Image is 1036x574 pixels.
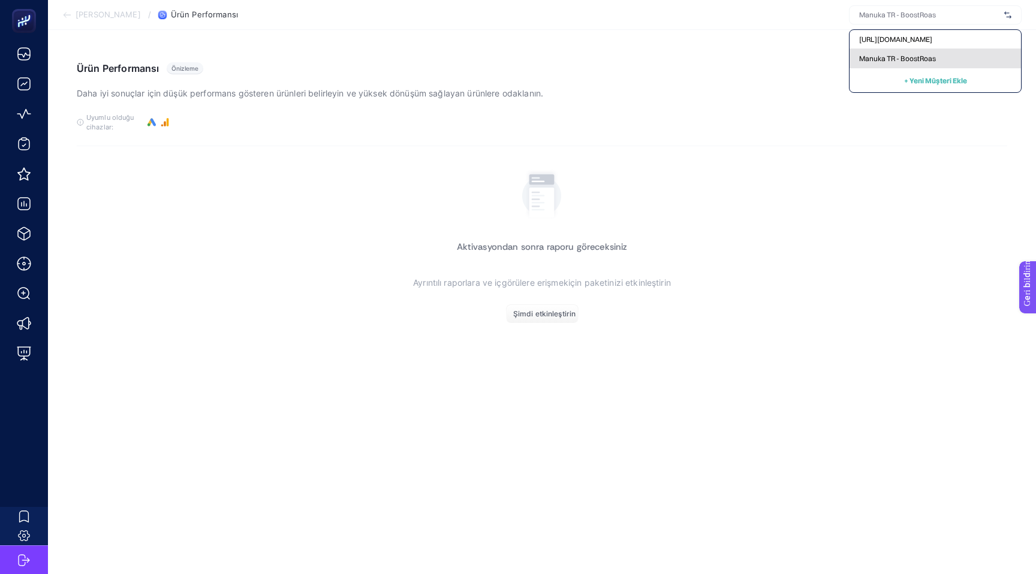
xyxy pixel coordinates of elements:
[904,73,967,87] button: + Yeni Müşteri Ekle
[77,62,159,74] font: Ürün Performansı
[77,88,543,98] font: Daha iyi sonuçlar için düşük performans gösteren ürünleri belirleyin ve yüksek dönüşüm sağlayan ü...
[1004,9,1011,21] img: svg%3e
[171,65,199,72] font: Önizleme
[568,277,671,288] font: için paketinizi etkinleştirin
[413,277,568,288] font: Ayrıntılı raporlara ve içgörülere erişmek
[904,76,967,85] font: + Yeni Müşteri Ekle
[859,35,932,44] font: [URL][DOMAIN_NAME]
[513,309,576,318] font: Şimdi etkinleştirin
[859,10,999,20] input: Manuka TR - BoostRoas
[457,241,628,253] font: Aktivasyondan sonra raporu göreceksiniz
[7,3,55,13] font: Geri bildirim
[171,10,238,19] font: Ürün Performansı
[506,304,579,324] button: Şimdi etkinleştirin
[76,10,141,19] font: [PERSON_NAME]
[148,10,151,19] font: /
[859,54,936,63] font: Manuka TR - BoostRoas
[86,113,134,131] font: Uyumlu olduğu cihazlar:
